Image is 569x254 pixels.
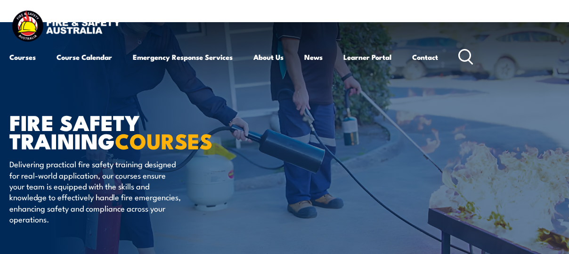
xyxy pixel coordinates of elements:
[9,158,181,224] p: Delivering practical fire safety training designed for real-world application, our courses ensure...
[115,124,212,156] strong: COURSES
[133,46,233,68] a: Emergency Response Services
[253,46,284,68] a: About Us
[9,113,242,149] h1: FIRE SAFETY TRAINING
[304,46,323,68] a: News
[343,46,391,68] a: Learner Portal
[57,46,112,68] a: Course Calendar
[412,46,438,68] a: Contact
[9,46,36,68] a: Courses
